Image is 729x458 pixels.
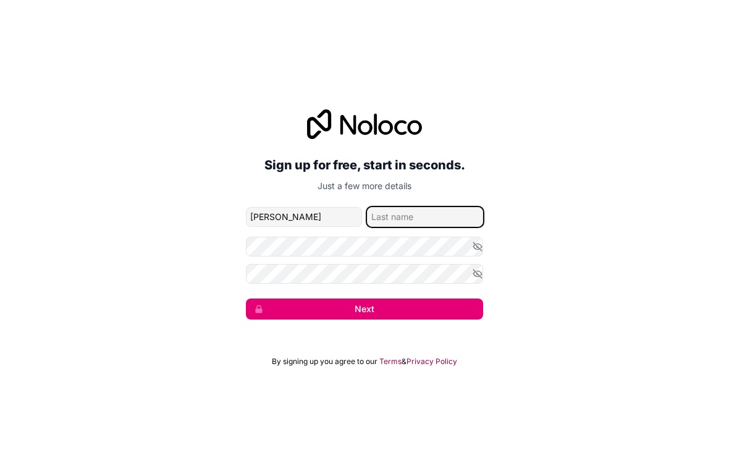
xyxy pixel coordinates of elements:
p: Just a few more details [246,180,483,192]
h2: Sign up for free, start in seconds. [246,154,483,176]
input: Confirm password [246,264,483,284]
span: By signing up you agree to our [272,357,377,367]
input: family-name [367,207,483,227]
input: Password [246,237,483,257]
button: Next [246,299,483,320]
a: Terms [379,357,402,367]
input: given-name [246,207,362,227]
span: & [402,357,407,367]
a: Privacy Policy [407,357,457,367]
